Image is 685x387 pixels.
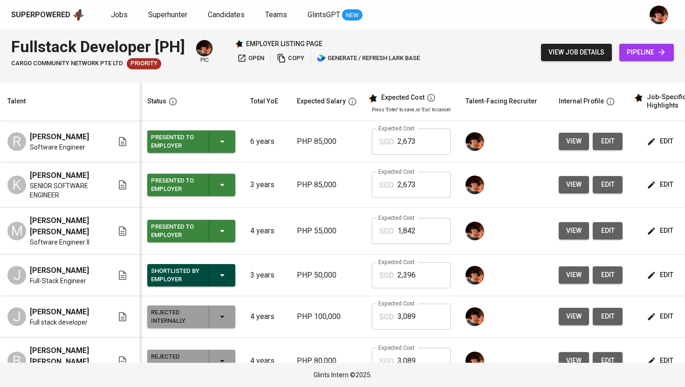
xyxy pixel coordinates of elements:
[559,95,604,107] div: Internal Profile
[466,307,484,326] img: diemas@glints.com
[11,8,85,22] a: Superpoweredapp logo
[308,10,340,19] span: GlintsGPT
[30,131,89,143] span: [PERSON_NAME]
[147,264,235,286] button: Shortlisted by Employer
[30,276,86,285] span: Full-Stack Engineer
[7,307,26,326] div: J
[466,266,484,285] img: diemas@glints.com
[235,40,243,48] img: Glints Star
[649,136,673,147] span: edit
[7,95,26,107] div: Talent
[265,10,287,19] span: Teams
[593,352,623,369] a: edit
[148,10,187,19] span: Superhunter
[147,350,235,372] button: Rejected Internally
[566,355,582,367] span: view
[559,308,589,325] button: view
[30,215,102,238] span: [PERSON_NAME] [PERSON_NAME]
[147,306,235,328] button: Rejected Internally
[11,35,185,58] div: Fullstack Developer [PH]
[379,270,394,281] p: SGD
[645,133,677,150] button: edit
[297,179,357,190] p: PHP 85,000
[548,47,604,58] span: view job details
[246,39,322,48] p: employer listing page
[645,266,677,284] button: edit
[297,95,346,107] div: Expected Salary
[297,270,357,281] p: PHP 50,000
[30,318,88,327] span: Full stack developer
[645,308,677,325] button: edit
[277,53,304,64] span: copy
[250,355,282,367] p: 4 years
[379,180,394,191] p: SGD
[250,225,282,237] p: 4 years
[381,94,425,102] div: Expected Cost
[147,220,235,242] button: Presented to Employer
[297,311,357,322] p: PHP 100,000
[147,130,235,153] button: Presented to Employer
[593,266,623,284] button: edit
[649,179,673,190] span: edit
[593,176,623,193] button: edit
[559,133,589,150] button: view
[645,352,677,369] button: edit
[265,9,289,21] a: Teams
[342,11,363,20] span: NEW
[317,54,326,63] img: lark
[466,95,537,107] div: Talent-Facing Recruiter
[250,136,282,147] p: 6 years
[379,312,394,323] p: SGD
[151,265,201,285] div: Shortlisted by Employer
[196,40,212,64] div: pic
[208,10,245,19] span: Candidates
[466,132,484,151] img: diemas@glints.com
[297,136,357,147] p: PHP 85,000
[7,222,26,240] div: M
[151,306,201,327] div: Rejected Internally
[368,94,377,103] img: glints_star.svg
[297,225,357,237] p: PHP 55,000
[250,311,282,322] p: 4 years
[559,176,589,193] button: view
[593,308,623,325] button: edit
[466,176,484,194] img: diemas@glints.com
[649,311,673,322] span: edit
[600,225,615,237] span: edit
[30,345,102,367] span: [PERSON_NAME] [PERSON_NAME]
[30,181,102,200] span: SENIOR SOFTWARE ENGINEER
[151,131,201,152] div: Presented to Employer
[566,269,582,281] span: view
[600,136,615,147] span: edit
[208,9,247,21] a: Candidates
[7,352,26,370] div: B
[566,179,582,190] span: view
[566,225,582,237] span: view
[111,10,128,19] span: Jobs
[649,355,673,367] span: edit
[650,6,668,24] img: diemas@glints.com
[297,355,357,367] p: PHP 80,000
[197,41,212,55] img: diemas@glints.com
[559,266,589,284] button: view
[147,174,235,196] button: Presented to Employer
[147,95,166,107] div: Status
[235,51,267,66] button: open
[593,222,623,239] a: edit
[600,269,615,281] span: edit
[30,143,85,152] span: Software Engineer
[11,10,70,20] div: Superpowered
[649,269,673,281] span: edit
[11,59,123,68] span: cargo community network pte ltd
[250,179,282,190] p: 3 years
[7,176,26,194] div: K
[30,306,89,318] span: [PERSON_NAME]
[151,351,201,371] div: Rejected Internally
[30,170,89,181] span: [PERSON_NAME]
[627,47,666,58] span: pipeline
[634,93,643,102] img: glints_star.svg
